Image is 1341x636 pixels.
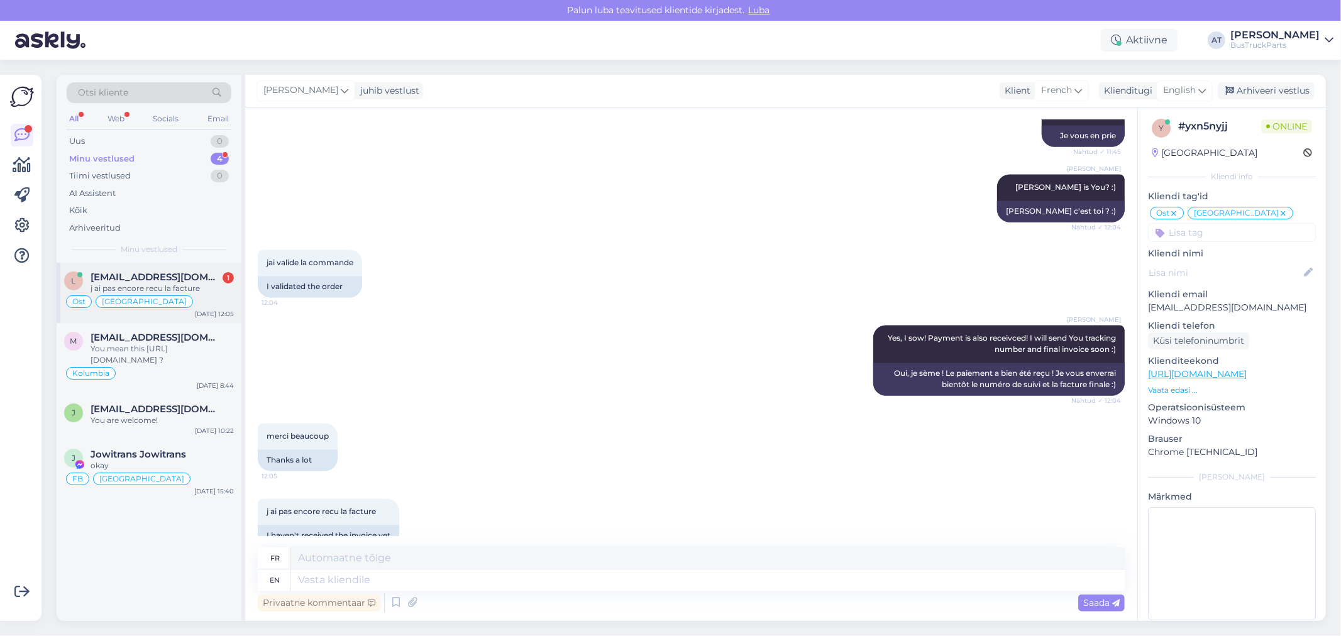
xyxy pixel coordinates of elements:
div: Privaatne kommentaar [258,595,380,611]
input: Lisa nimi [1149,266,1301,280]
span: j [72,408,75,417]
span: merci beaucoup [267,432,329,441]
div: [PERSON_NAME] c'est toi ? :) [997,201,1125,222]
span: Jowitrans Jowitrans [91,449,186,460]
span: Otsi kliente [78,86,128,99]
span: Nähtud ✓ 12:04 [1071,397,1121,406]
div: Küsi telefoninumbrit [1148,332,1249,349]
span: French [1041,84,1072,97]
div: BusTruckParts [1230,40,1320,50]
p: Märkmed [1148,490,1316,503]
p: [EMAIL_ADDRESS][DOMAIN_NAME] [1148,301,1316,314]
span: m [70,336,77,346]
div: Je vous en prie [1042,126,1125,147]
div: Uus [69,135,85,148]
div: You mean this [URL][DOMAIN_NAME] ? [91,343,234,366]
span: [GEOGRAPHIC_DATA] [99,475,184,483]
div: [GEOGRAPHIC_DATA] [1152,146,1257,160]
span: mrjapan68@hotmail.com [91,332,221,343]
div: [DATE] 8:44 [197,381,234,390]
div: en [270,569,280,591]
p: Kliendi telefon [1148,319,1316,332]
div: [DATE] 12:05 [195,309,234,319]
p: Kliendi email [1148,288,1316,301]
p: Brauser [1148,432,1316,446]
div: AT [1208,31,1225,49]
input: Lisa tag [1148,223,1316,242]
span: Nähtud ✓ 11:45 [1073,148,1121,157]
div: 1 [223,272,234,283]
span: Saada [1083,597,1120,608]
div: Kliendi info [1148,171,1316,182]
div: [DATE] 15:40 [194,486,234,496]
span: 12:05 [262,472,309,481]
span: jai valide la commande [267,258,353,268]
div: 0 [211,170,229,182]
div: I validated the order [258,277,362,298]
span: FB [72,475,83,483]
div: All [67,111,81,127]
div: fr [270,547,280,569]
div: [DATE] 10:22 [195,426,234,436]
p: Operatsioonisüsteem [1148,401,1316,414]
div: Thanks a lot [258,450,338,471]
span: [GEOGRAPHIC_DATA] [102,298,187,305]
div: [PERSON_NAME] [1230,30,1320,40]
p: Chrome [TECHNICAL_ID] [1148,446,1316,459]
span: y [1159,123,1164,133]
img: Askly Logo [10,85,34,109]
span: [GEOGRAPHIC_DATA] [1194,209,1279,217]
span: Minu vestlused [121,244,177,255]
div: [PERSON_NAME] [1148,471,1316,483]
span: English [1163,84,1196,97]
div: Minu vestlused [69,153,135,165]
div: Oui, je sème ! Le paiement a bien été reçu ! Je vous enverrai bientôt le numéro de suivi et la fa... [873,363,1125,396]
p: Kliendi nimi [1148,247,1316,260]
span: Yes, I sow! Payment is also receivced! I will send You tracking number and final invoice soon :) [888,334,1118,354]
span: 12:04 [262,299,309,308]
span: Ost [1156,209,1169,217]
div: juhib vestlust [355,84,419,97]
div: Arhiveeritud [69,222,121,234]
div: okay [91,460,234,471]
span: [PERSON_NAME] [263,84,338,97]
span: Online [1261,119,1312,133]
div: # yxn5nyjj [1178,119,1261,134]
div: Aktiivne [1101,29,1178,52]
div: Arhiveeri vestlus [1218,82,1315,99]
p: Kliendi tag'id [1148,190,1316,203]
span: J [72,453,75,463]
p: Windows 10 [1148,414,1316,427]
a: [URL][DOMAIN_NAME] [1148,368,1247,380]
span: johnjadergaviria@gmail.com [91,403,221,415]
div: j ai pas encore recu la facture [91,283,234,294]
div: Tiimi vestlused [69,170,131,182]
div: I haven't received the invoice yet [258,525,399,547]
span: Nähtud ✓ 12:04 [1071,223,1121,233]
span: j ai pas encore recu la facture [267,507,376,517]
div: Kõik [69,204,87,217]
div: AI Assistent [69,187,116,200]
div: You are welcome! [91,415,234,426]
span: lioudof@gmail.com [91,271,221,283]
div: 0 [211,135,229,148]
div: Socials [150,111,181,127]
div: Klienditugi [1099,84,1152,97]
span: [PERSON_NAME] [1067,315,1121,325]
div: Klient [1000,84,1030,97]
span: l [72,276,76,285]
span: Ost [72,298,86,305]
span: [PERSON_NAME] [1067,165,1121,174]
div: Web [105,111,127,127]
a: [PERSON_NAME]BusTruckParts [1230,30,1333,50]
span: [PERSON_NAME] is You? :) [1015,183,1116,192]
span: Luba [745,4,774,16]
div: Email [205,111,231,127]
span: Kolumbia [72,370,109,377]
p: Vaata edasi ... [1148,385,1316,396]
p: Klienditeekond [1148,354,1316,368]
div: 4 [211,153,229,165]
